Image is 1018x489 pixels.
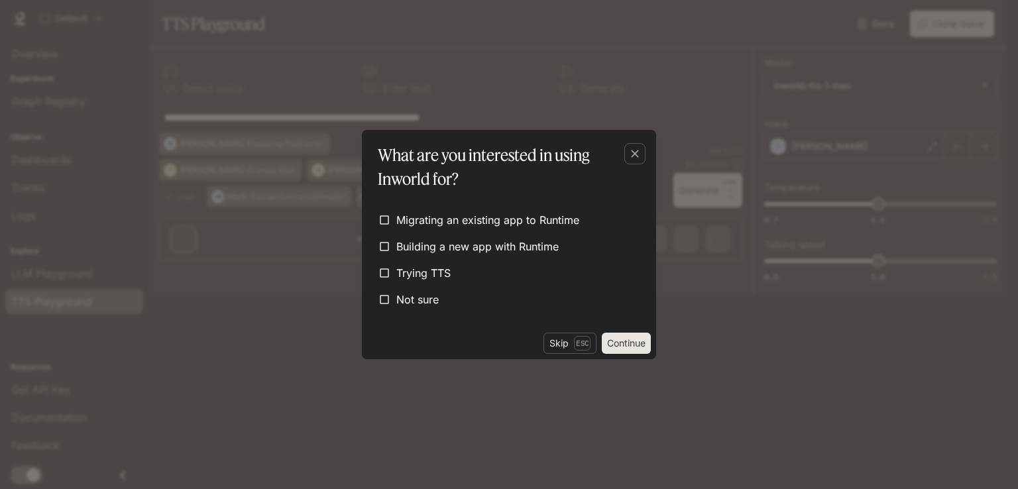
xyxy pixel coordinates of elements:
button: SkipEsc [543,333,596,354]
p: Esc [574,336,591,351]
span: Migrating an existing app to Runtime [396,212,579,228]
span: Trying TTS [396,265,451,281]
p: What are you interested in using Inworld for? [378,143,635,191]
span: Building a new app with Runtime [396,239,559,254]
button: Continue [602,333,651,354]
span: Not sure [396,292,439,307]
